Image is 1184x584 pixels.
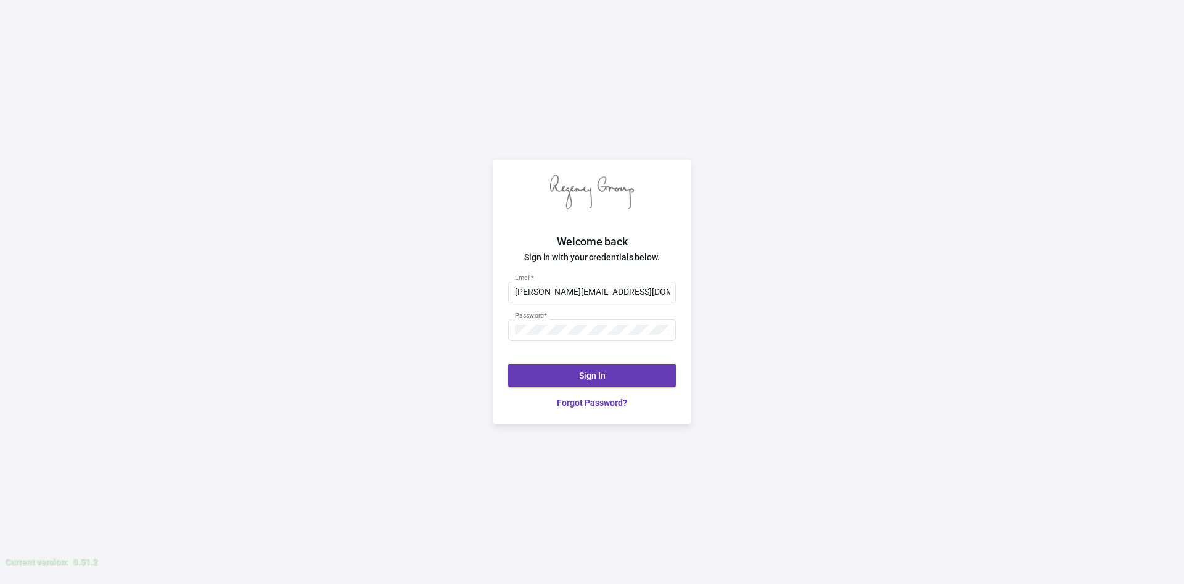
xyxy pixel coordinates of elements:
[5,556,68,569] div: Current version:
[508,364,676,387] button: Sign In
[579,371,606,380] span: Sign In
[550,175,634,210] img: Regency Group logo
[493,250,691,265] h4: Sign in with your credentials below.
[73,556,97,569] div: 0.51.2
[493,234,691,250] h2: Welcome back
[508,397,676,409] a: Forgot Password?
